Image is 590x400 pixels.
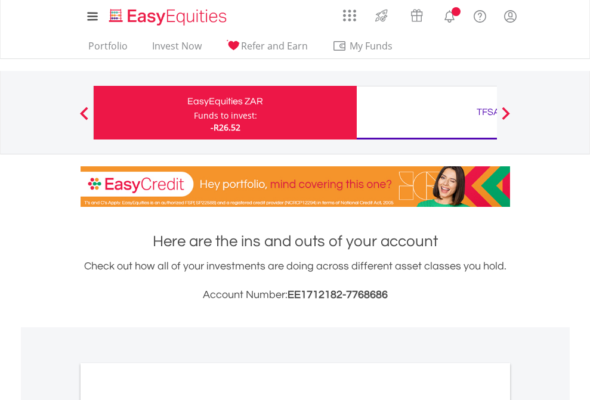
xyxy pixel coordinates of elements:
a: My Profile [495,3,526,29]
span: EE1712182-7768686 [288,289,388,300]
a: Refer and Earn [221,40,313,58]
a: AppsGrid [335,3,364,22]
a: Invest Now [147,40,206,58]
a: Portfolio [84,40,132,58]
a: Notifications [434,3,465,27]
a: FAQ's and Support [465,3,495,27]
button: Previous [72,113,96,125]
div: Check out how all of your investments are doing across different asset classes you hold. [81,258,510,303]
span: -R26.52 [211,122,240,133]
div: EasyEquities ZAR [101,93,350,110]
img: grid-menu-icon.svg [343,9,356,22]
button: Next [494,113,518,125]
img: thrive-v2.svg [372,6,391,25]
div: Funds to invest: [194,110,257,122]
img: vouchers-v2.svg [407,6,427,25]
h3: Account Number: [81,287,510,303]
h1: Here are the ins and outs of your account [81,231,510,252]
a: Vouchers [399,3,434,25]
a: Home page [104,3,231,27]
span: Refer and Earn [241,39,308,52]
img: EasyCredit Promotion Banner [81,166,510,207]
span: My Funds [332,38,410,54]
img: EasyEquities_Logo.png [107,7,231,27]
